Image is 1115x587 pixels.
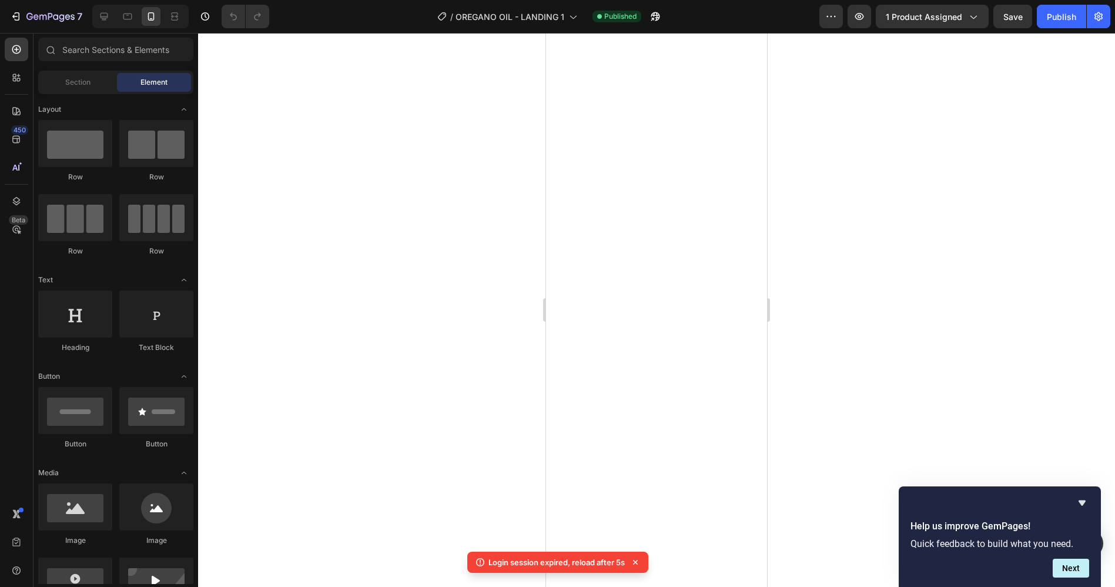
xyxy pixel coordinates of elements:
[119,342,193,353] div: Text Block
[65,77,91,88] span: Section
[910,496,1089,578] div: Help us improve GemPages!
[1047,11,1076,23] div: Publish
[175,100,193,119] span: Toggle open
[38,38,193,61] input: Search Sections & Elements
[175,367,193,386] span: Toggle open
[38,371,60,382] span: Button
[910,538,1089,549] p: Quick feedback to build what you need.
[910,519,1089,533] h2: Help us improve GemPages!
[886,11,962,23] span: 1 product assigned
[77,9,82,24] p: 7
[1037,5,1086,28] button: Publish
[9,215,28,225] div: Beta
[1075,496,1089,510] button: Hide survey
[876,5,989,28] button: 1 product assigned
[1003,12,1023,22] span: Save
[11,125,28,135] div: 450
[119,172,193,182] div: Row
[119,246,193,256] div: Row
[140,77,168,88] span: Element
[38,246,112,256] div: Row
[119,535,193,546] div: Image
[38,172,112,182] div: Row
[993,5,1032,28] button: Save
[604,11,637,22] span: Published
[119,439,193,449] div: Button
[456,11,564,23] span: OREGANO OIL - LANDING 1
[38,439,112,449] div: Button
[546,33,767,587] iframe: Design area
[38,468,59,478] span: Media
[38,104,61,115] span: Layout
[175,271,193,289] span: Toggle open
[5,5,88,28] button: 7
[38,535,112,546] div: Image
[1053,559,1089,578] button: Next question
[222,5,269,28] div: Undo/Redo
[450,11,453,23] span: /
[38,275,53,285] span: Text
[175,463,193,482] span: Toggle open
[488,556,625,568] p: Login session expired, reload after 5s
[38,342,112,353] div: Heading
